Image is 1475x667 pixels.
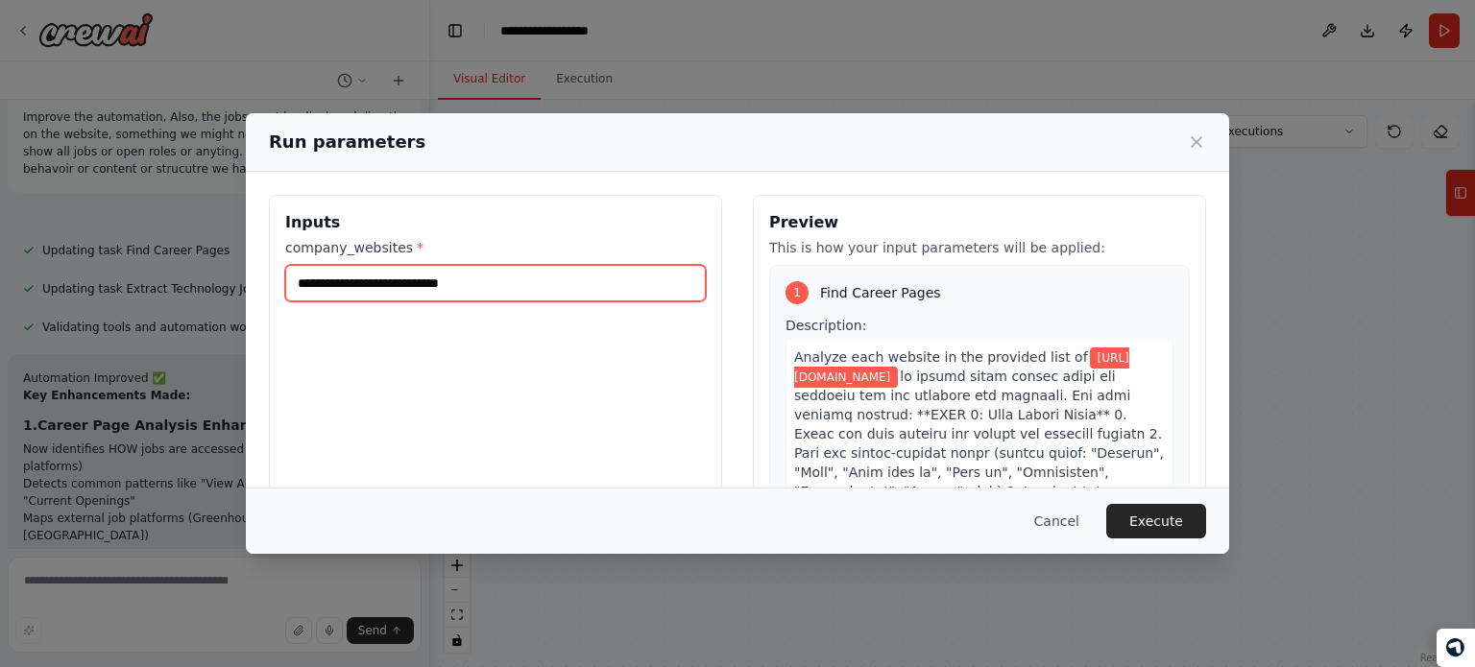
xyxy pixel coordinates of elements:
[820,283,941,302] span: Find Career Pages
[786,281,809,304] div: 1
[794,349,1088,365] span: Analyze each website in the provided list of
[269,129,425,155] h2: Run parameters
[1106,504,1206,538] button: Execute
[769,238,1190,257] p: This is how your input parameters will be applied:
[786,318,866,333] span: Description:
[1019,504,1095,538] button: Cancel
[285,211,706,234] h3: Inputs
[794,347,1129,388] span: Variable: company_websites
[769,211,1190,234] h3: Preview
[285,238,706,257] label: company_websites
